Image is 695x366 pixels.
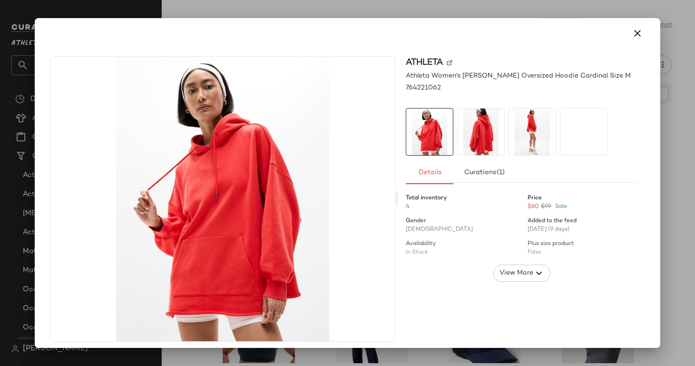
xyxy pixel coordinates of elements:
span: Curations [464,169,505,177]
button: View More [493,265,550,282]
span: 764221062 [406,83,441,93]
img: cn58153725.jpg [509,109,556,155]
span: Athleta Women's [PERSON_NAME] Oversized Hoodie Cardinal Size M [406,71,631,81]
span: (1) [496,169,505,177]
span: Details [418,169,441,177]
img: cn59109214.jpg [406,109,453,155]
span: View More [499,267,533,279]
img: cn59109214.jpg [50,57,395,341]
span: Athleta [406,56,443,69]
img: cn58153729.jpg [458,109,504,155]
img: svg%3e [447,60,452,66]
